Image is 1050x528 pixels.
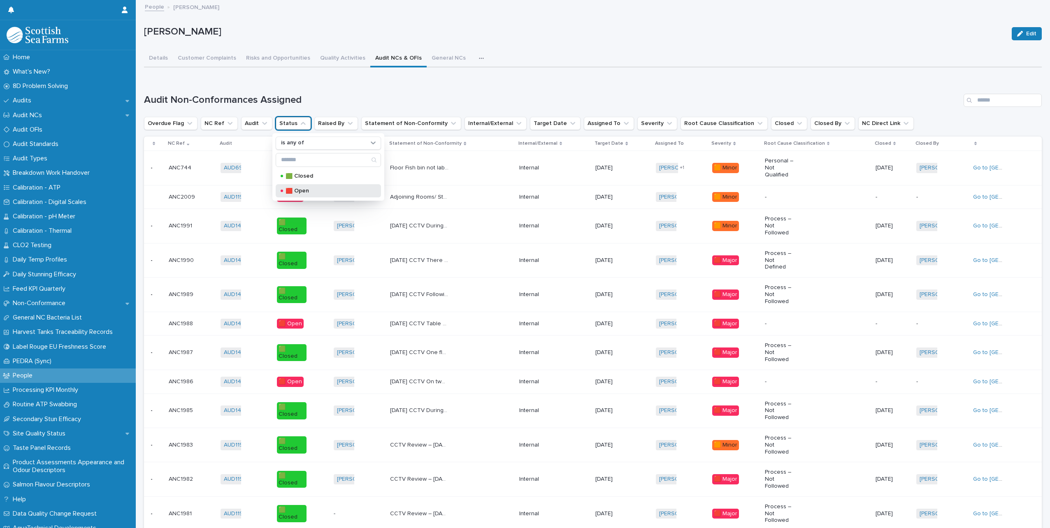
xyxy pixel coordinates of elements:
[9,227,78,235] p: Calibration - Thermal
[659,407,704,414] a: [PERSON_NAME]
[9,111,49,119] p: Audit NCs
[876,257,905,264] p: [DATE]
[519,510,548,517] p: Internal
[519,320,548,327] p: Internal
[9,285,72,293] p: Feed KPI Quarterly
[277,252,306,269] div: 🟩 Closed
[241,50,315,67] button: Risks and Opportunities
[973,257,1046,263] a: Go to [GEOGRAPHIC_DATA]
[659,378,704,385] a: [PERSON_NAME]
[151,509,154,517] p: -
[9,386,85,394] p: Processing KPI Monthly
[712,255,739,266] div: 🟥 Major
[595,476,625,483] p: [DATE]
[659,164,704,171] a: [PERSON_NAME]
[9,256,74,264] p: Daily Temp Profiles
[314,117,358,130] button: Raised By
[390,163,451,171] p: Floor Fish bin not labelled with site/boat information Pic09-10
[9,496,33,503] p: Help
[7,27,68,43] img: mMrefqRFQpe26GRNOUkG
[876,194,905,201] p: -
[876,164,905,171] p: [DATE]
[151,255,154,264] p: -
[811,117,855,130] button: Closed By
[595,510,625,517] p: [DATE]
[712,221,739,231] div: 🟧 Minor
[681,117,768,130] button: Root Cause Classification
[224,378,247,385] a: AUD1401
[151,474,154,483] p: -
[765,157,794,178] p: Personal – Not Qualified
[712,347,739,358] div: 🟥 Major
[337,291,382,298] a: [PERSON_NAME]
[390,255,451,264] p: 06/08/2025 CCTV There was a brief stop at 0432, and all staff left their positions for approximat...
[144,462,1042,496] tr: -- ANC1982ANC1982 AUD1197 🟩 Closed[PERSON_NAME] CCTV Review – [DATE] 02.45 First fish enters [PER...
[169,221,194,229] p: ANC1991
[361,117,461,130] button: Statement of Non-Conformity
[765,401,794,421] p: Process – Not Followed
[9,198,93,206] p: Calibration - Digital Scales
[169,509,193,517] p: ANC1981
[144,26,1005,38] p: [PERSON_NAME]
[390,405,451,414] p: 06/08/2025 CCTV During set up, AO was seen standing on the belt and also had a variety of tools a...
[973,350,1046,355] a: Go to [GEOGRAPHIC_DATA]
[337,442,382,449] a: [PERSON_NAME]
[519,164,548,171] p: Internal
[144,185,1042,209] tr: ANC2009ANC2009 AUD1199 🟥 Open[PERSON_NAME] Adjoining Rooms/ Storage Areas Knife cupboard in harve...
[915,139,939,148] p: Closed By
[220,139,232,148] p: Audit
[337,378,382,385] a: [PERSON_NAME]
[224,476,246,483] a: AUD1197
[973,442,1046,448] a: Go to [GEOGRAPHIC_DATA]
[964,94,1042,107] div: Search
[875,139,891,148] p: Closed
[241,117,272,130] button: Audit
[144,370,1042,394] tr: ANC1986ANC1986 AUD1401 🟥 Open[PERSON_NAME] [DATE] CCTV On two occasions (0504 & 0507), harvest op...
[876,378,905,385] p: -
[519,442,548,449] p: Internal
[595,320,625,327] p: [DATE]
[973,379,1046,384] a: Go to [GEOGRAPHIC_DATA]
[765,284,794,305] p: Process – Not Followed
[712,163,739,173] div: 🟧 Minor
[277,344,306,361] div: 🟩 Closed
[390,347,451,356] p: 06/08/2025 CCTV One floor fish seen showing signs on life under the table for approximately 20 mi...
[920,164,964,171] a: [PERSON_NAME]
[765,469,794,489] p: Process – Not Followed
[9,372,39,380] p: People
[151,440,154,449] p: -
[659,194,704,201] a: [PERSON_NAME]
[595,442,625,449] p: [DATE]
[771,117,807,130] button: Closed
[144,117,197,130] button: Overdue Flag
[144,278,1042,312] tr: -- ANC1989ANC1989 AUD1401 🟩 Closed[PERSON_NAME] [DATE] CCTV Following a brief stop, the operative...
[876,291,905,298] p: [DATE]
[9,68,57,76] p: What's New?
[281,139,304,146] p: is any of
[920,291,964,298] a: [PERSON_NAME]
[519,194,548,201] p: Internal
[595,222,625,229] p: [DATE]
[277,505,306,522] div: 🟩 Closed
[876,320,905,327] p: -
[519,222,548,229] p: Internal
[9,401,84,408] p: Routine ATP Swabbing
[169,474,195,483] p: ANC1982
[169,405,195,414] p: ANC1985
[659,442,704,449] a: [PERSON_NAME]
[169,163,193,171] p: ANC744
[920,476,964,483] a: [PERSON_NAME]
[9,126,49,134] p: Audit OFIs
[144,243,1042,277] tr: -- ANC1990ANC1990 AUD1401 🟩 Closed[PERSON_NAME] [DATE] CCTV There was a brief stop at 0432, and a...
[9,328,119,336] p: Harvest Tanks Traceability Records
[712,192,739,202] div: 🟧 Minor
[920,222,964,229] a: [PERSON_NAME]
[973,292,1046,297] a: Go to [GEOGRAPHIC_DATA]
[224,510,246,517] a: AUD1197
[595,407,625,414] p: [DATE]
[519,378,548,385] p: Internal
[224,257,247,264] a: AUD1401
[530,117,581,130] button: Target Date
[595,257,625,264] p: [DATE]
[519,291,548,298] p: Internal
